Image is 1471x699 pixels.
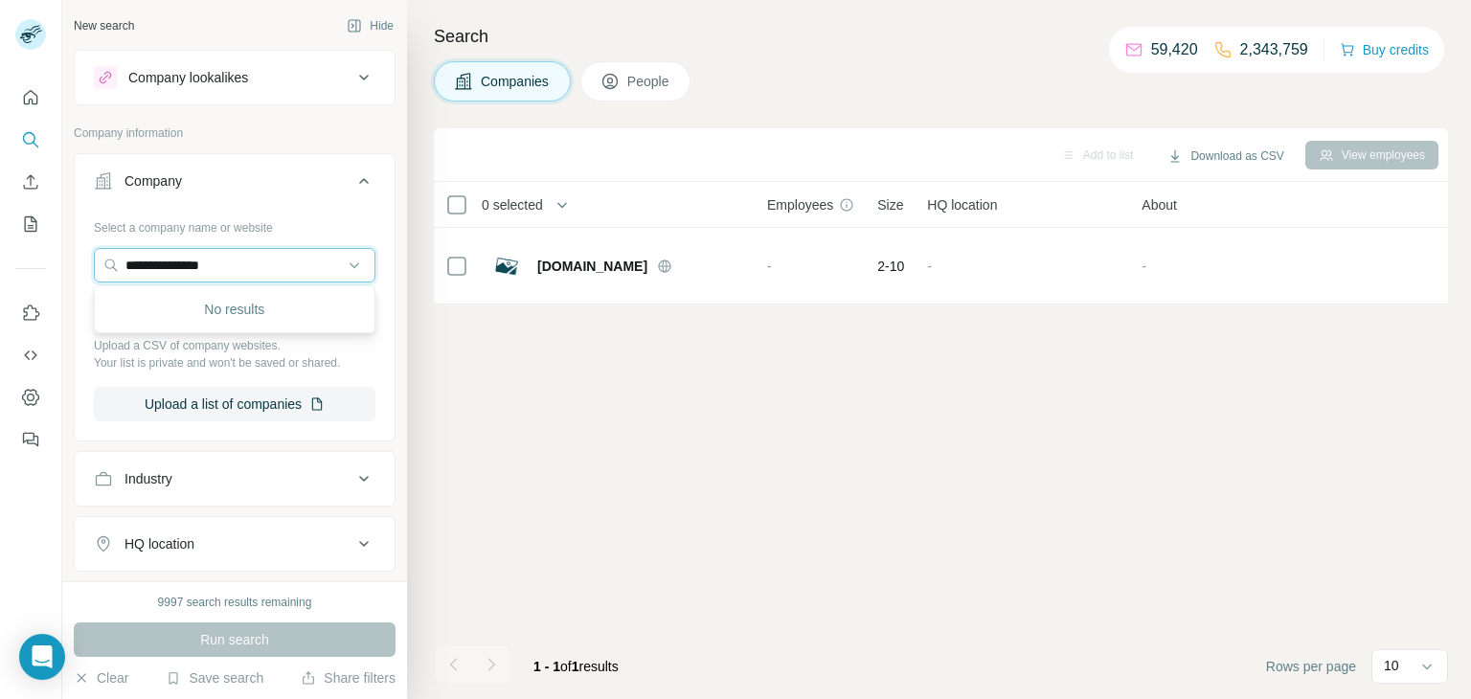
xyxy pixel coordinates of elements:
p: Upload a CSV of company websites. [94,337,375,354]
h4: Search [434,23,1448,50]
button: Share filters [301,668,396,688]
p: 59,420 [1151,38,1198,61]
span: About [1142,195,1177,214]
p: 2,343,759 [1240,38,1308,61]
button: Search [15,123,46,157]
button: My lists [15,207,46,241]
button: Use Surfe API [15,338,46,372]
button: Use Surfe on LinkedIn [15,296,46,330]
button: Save search [166,668,263,688]
span: results [533,659,619,674]
p: 10 [1384,656,1399,675]
div: Company lookalikes [128,68,248,87]
span: - [767,259,772,274]
span: 2-10 [877,257,904,276]
button: Feedback [15,422,46,457]
span: 1 [572,659,579,674]
img: Logo of sdrconst.com [491,251,522,282]
span: 0 selected [482,195,543,214]
span: People [627,72,671,91]
div: 9997 search results remaining [158,594,312,611]
button: Industry [75,456,395,502]
button: Dashboard [15,380,46,415]
div: New search [74,17,134,34]
span: HQ location [927,195,997,214]
div: Select a company name or website [94,212,375,237]
span: of [560,659,572,674]
p: Your list is private and won't be saved or shared. [94,354,375,372]
div: No results [99,290,371,328]
p: Company information [74,124,396,142]
span: [DOMAIN_NAME] [537,257,647,276]
span: Size [877,195,903,214]
button: Hide [333,11,407,40]
button: Clear [74,668,128,688]
span: - [1142,259,1146,274]
div: Industry [124,469,172,488]
button: HQ location [75,521,395,567]
span: 1 - 1 [533,659,560,674]
span: Employees [767,195,833,214]
button: Company lookalikes [75,55,395,101]
button: Buy credits [1340,36,1429,63]
button: Upload a list of companies [94,387,375,421]
button: Company [75,158,395,212]
div: Company [124,171,182,191]
div: Open Intercom Messenger [19,634,65,680]
button: Download as CSV [1154,142,1297,170]
span: Rows per page [1266,657,1356,676]
span: Companies [481,72,551,91]
span: - [927,259,932,274]
button: Quick start [15,80,46,115]
div: HQ location [124,534,194,553]
button: Enrich CSV [15,165,46,199]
